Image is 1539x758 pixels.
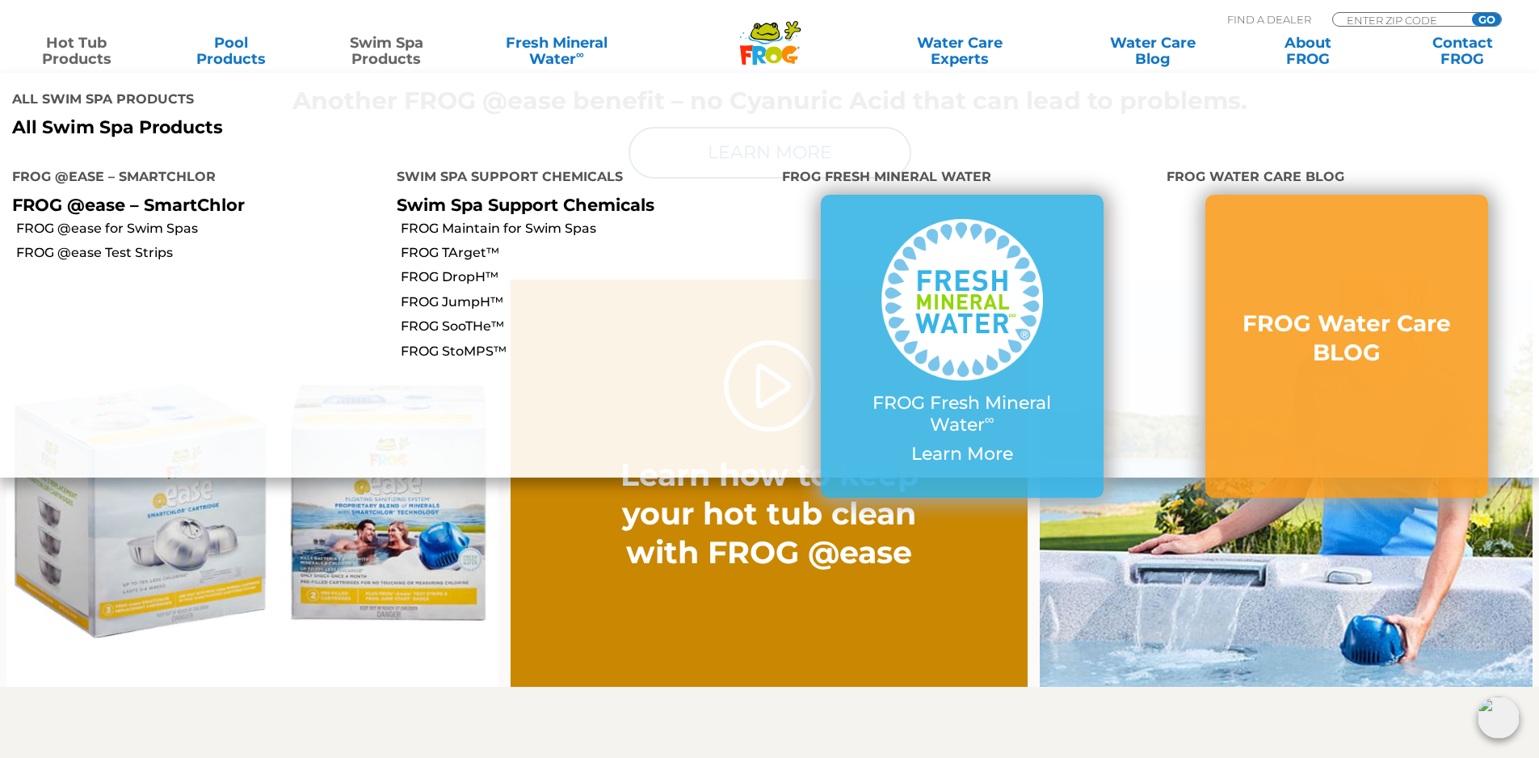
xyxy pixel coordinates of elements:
[171,35,292,67] a: PoolProducts
[862,35,1058,67] a: Water CareExperts
[401,343,769,360] a: FROG StoMPS™
[1472,13,1501,26] input: GO
[1247,35,1368,67] a: AboutFROG
[401,268,769,286] a: FROG DropH™
[401,293,769,311] a: FROG JumpH™
[985,411,994,427] sup: ∞
[782,162,1142,195] h4: FROG Fresh Mineral Water
[1167,162,1527,195] h4: FROG Water Care BLOG
[853,219,1071,473] a: FROG Fresh Mineral Water∞ Learn More
[12,195,372,215] p: FROG @ease – SmartChlor
[588,456,950,572] h2: Learn how to keep your hot tub clean with FROG @ease
[576,48,584,61] sup: ∞
[1227,12,1311,27] p: Find A Dealer
[481,35,632,67] a: Fresh MineralWater∞
[401,318,769,335] a: FROG SooTHe™
[16,244,385,262] a: FROG @ease Test Strips
[1345,13,1454,27] input: Zip Code Form
[12,162,372,195] h4: FROG @ease – SmartChlor
[401,220,769,238] a: FROG Maintain for Swim Spas
[1478,697,1520,739] img: openIcon
[12,117,758,138] a: All Swim Spa Products
[401,244,769,262] a: FROG TArget™
[6,280,499,688] img: Ease Packaging
[16,220,385,238] a: FROG @ease for Swim Spas
[397,195,654,215] a: Swim Spa Support Chemicals
[397,162,757,195] h4: Swim Spa Support Chemicals
[853,393,1071,436] p: FROG Fresh Mineral Water
[1238,309,1456,384] a: FROG Water Care BLOG
[1238,309,1456,368] h3: FROG Water Care BLOG
[853,444,1071,465] p: Learn More
[16,35,137,67] a: Hot TubProducts
[1092,35,1213,67] a: Water CareBlog
[12,85,758,117] h4: All Swim Spa Products
[326,35,447,67] a: Swim SpaProducts
[1402,35,1523,67] a: ContactFROG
